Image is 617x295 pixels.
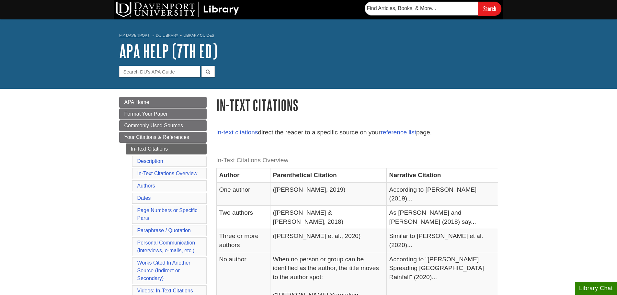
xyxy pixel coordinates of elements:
[365,2,501,16] form: Searches DU Library's articles, books, and more
[119,31,498,41] nav: breadcrumb
[119,33,149,38] a: My Davenport
[216,229,270,252] td: Three or more authors
[216,206,270,229] td: Two authors
[137,228,191,233] a: Paraphrase / Quotation
[183,33,214,38] a: Library Guides
[124,123,183,128] span: Commonly Used Sources
[119,132,207,143] a: Your Citations & References
[119,41,217,61] a: APA Help (7th Ed)
[270,182,386,206] td: ([PERSON_NAME], 2019)
[137,195,151,201] a: Dates
[216,168,270,182] th: Author
[386,206,498,229] td: As [PERSON_NAME] and [PERSON_NAME] (2018) say...
[365,2,478,15] input: Find Articles, Books, & More...
[137,288,193,293] a: Videos: In-Text Citations
[119,108,207,119] a: Format Your Paper
[119,97,207,108] a: APA Home
[126,143,207,154] a: In-Text Citations
[270,206,386,229] td: ([PERSON_NAME] & [PERSON_NAME], 2018)
[124,99,149,105] span: APA Home
[137,260,190,281] a: Works Cited In Another Source (Indirect or Secondary)
[270,229,386,252] td: ([PERSON_NAME] et al., 2020)
[386,182,498,206] td: According to [PERSON_NAME] (2019)...
[119,120,207,131] a: Commonly Used Sources
[137,183,155,188] a: Authors
[216,128,498,137] p: direct the reader to a specific source on your page.
[124,134,189,140] span: Your Citations & References
[381,129,416,136] a: reference list
[137,208,198,221] a: Page Numbers or Specific Parts
[386,229,498,252] td: Similar to [PERSON_NAME] et al. (2020)...
[478,2,501,16] input: Search
[137,240,195,253] a: Personal Communication(interviews, e-mails, etc.)
[270,168,386,182] th: Parenthetical Citation
[575,282,617,295] button: Library Chat
[119,66,200,77] input: Search DU's APA Guide
[216,97,498,113] h1: In-Text Citations
[216,153,498,168] caption: In-Text Citations Overview
[386,168,498,182] th: Narrative Citation
[137,158,163,164] a: Description
[216,182,270,206] td: One author
[124,111,168,117] span: Format Your Paper
[116,2,239,17] img: DU Library
[216,129,258,136] a: In-text citations
[137,171,198,176] a: In-Text Citations Overview
[156,33,178,38] a: DU Library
